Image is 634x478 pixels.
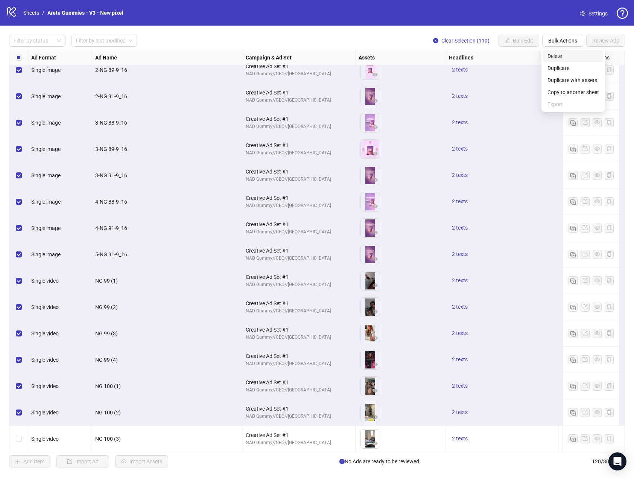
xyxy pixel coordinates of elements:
button: Preview [371,97,380,106]
span: Single video [31,357,59,363]
span: eye [372,441,378,446]
span: Export [547,100,599,108]
div: Creative Ad Set #1 [246,247,352,255]
span: Delete [547,52,599,60]
span: 2 texts [452,330,468,336]
button: 2 texts [449,434,471,443]
span: 3-NG 91-9_16 [95,172,127,178]
button: 2 texts [562,276,584,285]
button: 2 texts [449,92,471,101]
span: Single image [31,120,61,126]
button: Preview [371,149,380,158]
span: NG 100 (3) [95,436,121,442]
button: Preview [371,439,380,448]
span: 2 texts [452,119,468,125]
span: No Ads are ready to be reviewed. [339,457,421,466]
span: export [582,330,588,336]
span: 2 texts [452,304,468,310]
span: export [582,146,588,151]
span: 2 texts [452,435,468,441]
img: Asset 1 [361,377,380,396]
div: Creative Ad Set #1 [246,326,352,334]
span: eye [594,172,600,178]
button: Duplicate [569,276,578,285]
button: Preview [371,281,380,290]
button: Preview [371,70,380,79]
span: 2 texts [452,146,468,152]
span: eye [594,357,600,362]
span: export [582,436,588,441]
span: Single video [31,278,59,284]
span: Single image [31,251,61,257]
span: Single image [31,225,61,231]
a: Arete Gummies - V3 - New pixel [46,9,125,17]
span: 2 texts [452,356,468,362]
span: export [582,383,588,388]
div: Creative Ad Set #1 [246,141,352,149]
button: 2 texts [562,434,584,443]
span: eye [594,409,600,415]
div: Creative Ad Set #1 [246,299,352,308]
span: eye [594,436,600,441]
span: 2 texts [452,409,468,415]
button: 2 texts [449,197,471,206]
button: Duplicate [569,382,578,391]
img: Asset 1 [361,245,380,264]
span: NG 100 (2) [95,409,121,416]
span: eye [372,72,378,77]
span: close-circle [433,38,438,43]
button: 2 texts [449,250,471,259]
div: NAD Gummy//CBO//[GEOGRAPHIC_DATA] [246,123,352,130]
span: 2 texts [452,67,468,73]
div: Select row 112 [9,215,28,241]
span: eye [372,414,378,420]
div: Select row 118 [9,373,28,399]
button: 2 texts [562,118,584,127]
div: NAD Gummy//CBO//[GEOGRAPHIC_DATA] [246,228,352,236]
span: eye [594,330,600,336]
span: eye [594,199,600,204]
span: 2 texts [452,172,468,178]
strong: Ad Format [31,53,56,62]
div: Select row 109 [9,136,28,162]
span: question-circle [617,8,628,19]
span: setting [580,11,585,16]
span: export [582,251,588,257]
button: 2 texts [449,118,471,127]
div: NAD Gummy//CBO//[GEOGRAPHIC_DATA] [246,281,352,288]
button: 2 texts [449,303,471,312]
div: Creative Ad Set #1 [246,405,352,413]
div: NAD Gummy//CBO//[GEOGRAPHIC_DATA] [246,439,352,446]
span: Single video [31,436,59,442]
img: Asset 1 [361,271,380,290]
img: Asset 1 [361,140,380,158]
span: 4-NG 88-9_16 [95,199,127,205]
span: 5-NG 91-9_16 [95,251,127,257]
span: export [582,172,588,178]
button: 2 texts [449,65,471,75]
button: Bulk Actions [542,35,583,47]
div: NAD Gummy//CBO//[GEOGRAPHIC_DATA] [246,70,352,78]
div: Creative Ad Set #1 [246,273,352,281]
span: export [582,409,588,415]
div: Select row 107 [9,83,28,110]
a: Sheets [22,9,41,17]
span: eye [594,383,600,388]
span: eye [372,256,378,262]
span: NG 99 (3) [95,330,118,336]
button: Preview [371,387,380,396]
span: Clear Selection (119) [441,38,490,44]
button: Duplicate [569,197,578,206]
div: Creative Ad Set #1 [246,352,352,360]
span: 4-NG 91-9_16 [95,225,127,231]
span: 2 texts [452,225,468,231]
button: 2 texts [449,329,471,338]
button: Preview [371,308,380,317]
img: Asset 1 [361,350,380,369]
span: eye [372,151,378,156]
img: Asset 1 [361,61,380,79]
div: NAD Gummy//CBO//[GEOGRAPHIC_DATA] [246,308,352,315]
button: 2 texts [562,197,584,206]
button: Preview [371,360,380,369]
div: Creative Ad Set #1 [246,62,352,70]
